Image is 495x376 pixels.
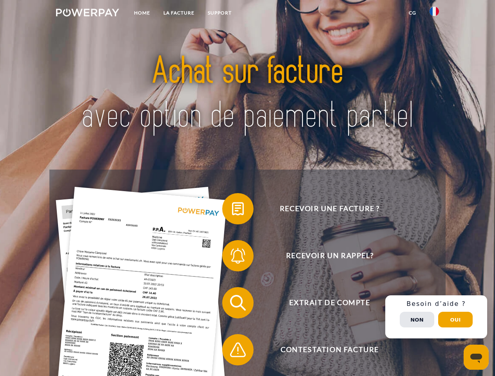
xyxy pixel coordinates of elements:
button: Recevoir un rappel? [222,240,426,271]
span: Extrait de compte [234,287,426,318]
button: Non [400,312,434,327]
a: Home [127,6,157,20]
span: Recevoir une facture ? [234,193,426,224]
img: fr [430,7,439,16]
iframe: Bouton de lancement de la fenêtre de messagerie [464,345,489,370]
img: qb_bill.svg [228,199,248,219]
span: Recevoir un rappel? [234,240,426,271]
img: qb_search.svg [228,293,248,313]
button: Oui [438,312,473,327]
button: Recevoir une facture ? [222,193,426,224]
button: Extrait de compte [222,287,426,318]
span: Contestation Facture [234,334,426,365]
img: qb_bell.svg [228,246,248,266]
a: CG [402,6,423,20]
a: LA FACTURE [157,6,201,20]
a: Support [201,6,238,20]
div: Schnellhilfe [385,295,487,338]
img: logo-powerpay-white.svg [56,9,119,16]
h3: Besoin d’aide ? [390,300,482,308]
button: Contestation Facture [222,334,426,365]
img: qb_warning.svg [228,340,248,360]
img: title-powerpay_fr.svg [75,38,420,150]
